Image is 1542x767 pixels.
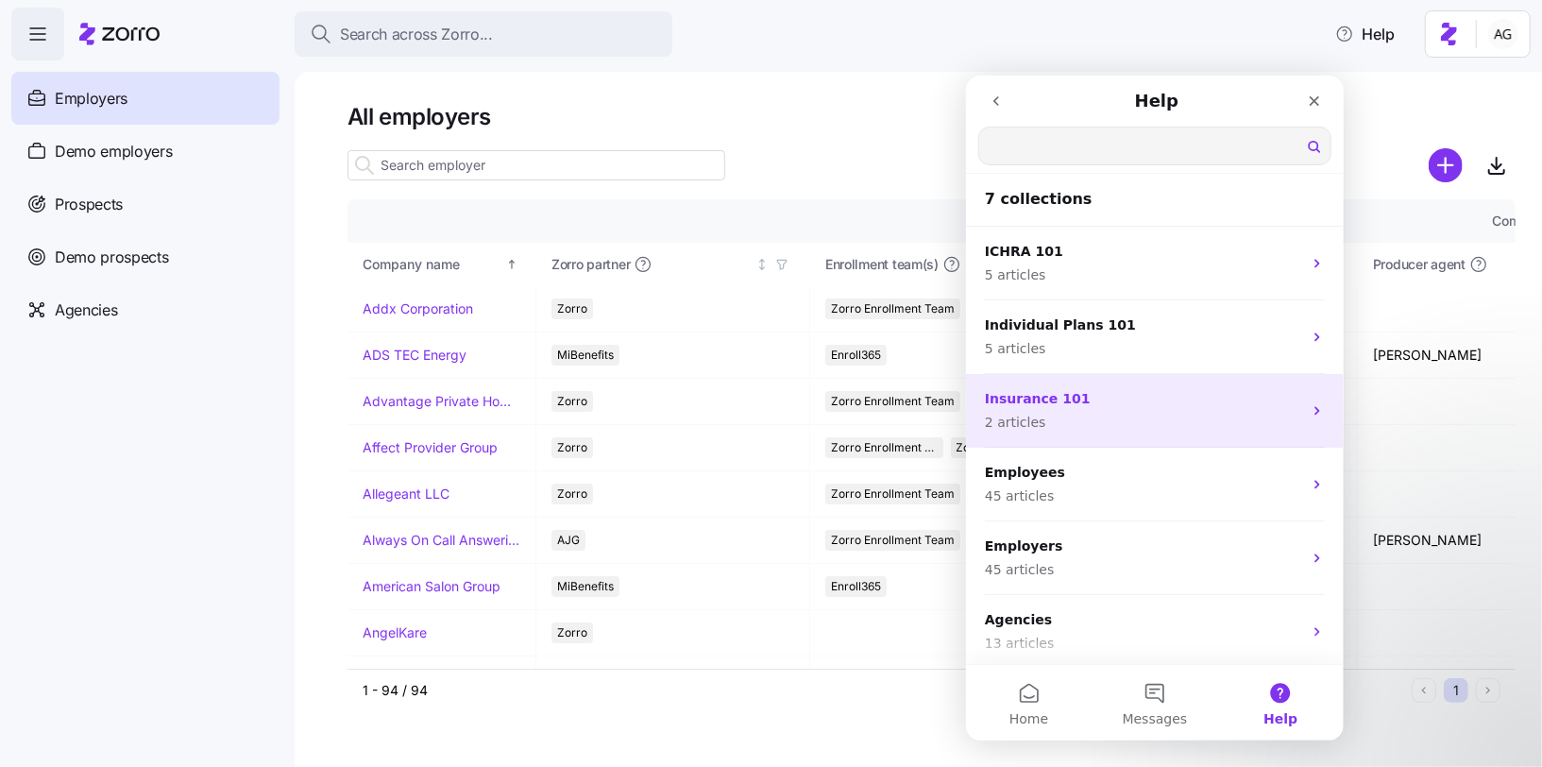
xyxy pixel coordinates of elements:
[536,243,810,286] th: Zorro partnerNot sorted
[11,72,280,125] a: Employers
[363,577,500,596] a: American Salon Group
[340,23,493,46] span: Search across Zorro...
[557,298,587,319] span: Zorro
[825,255,939,274] span: Enrollment team(s)
[363,346,466,365] a: ADS TEC Energy
[957,437,1063,458] span: Zorro Enrollment Experts
[363,531,520,550] a: Always On Call Answering Service
[831,391,955,412] span: Zorro Enrollment Team
[363,623,427,642] a: AngelKare
[363,485,449,503] a: Allegeant LLC
[557,622,587,643] span: Zorro
[831,298,955,319] span: Zorro Enrollment Team
[831,484,955,504] span: Zorro Enrollment Team
[831,345,881,366] span: Enroll365
[557,530,580,551] span: AJG
[557,391,587,412] span: Zorro
[557,437,587,458] span: Zorro
[1488,19,1518,49] img: 5fc55c57e0610270ad857448bea2f2d5
[11,230,280,283] a: Demo prospects
[363,392,520,411] a: Advantage Private Home Care
[1444,678,1468,703] button: 1
[347,243,536,286] th: Company nameSorted ascending
[1412,678,1436,703] button: Previous page
[831,437,938,458] span: Zorro Enrollment Team
[831,530,955,551] span: Zorro Enrollment Team
[505,258,518,271] div: Sorted ascending
[55,87,127,111] span: Employers
[1373,255,1466,274] span: Producer agent
[1335,23,1395,45] span: Help
[557,576,614,597] span: MiBenefits
[11,283,280,336] a: Agencies
[55,298,117,322] span: Agencies
[557,345,614,366] span: MiBenefits
[55,246,169,269] span: Demo prospects
[1429,148,1463,182] svg: add icon
[347,102,1516,131] h1: All employers
[831,576,881,597] span: Enroll365
[755,258,769,271] div: Not sorted
[1476,678,1500,703] button: Next page
[11,178,280,230] a: Prospects
[551,255,630,274] span: Zorro partner
[55,193,123,216] span: Prospects
[347,150,725,180] input: Search employer
[966,76,1344,741] iframe: Intercom live chat
[557,484,587,504] span: Zorro
[810,243,1084,286] th: Enrollment team(s)Not sorted
[1320,15,1410,53] button: Help
[363,681,1404,700] div: 1 - 94 / 94
[55,140,173,163] span: Demo employers
[363,438,498,457] a: Affect Provider Group
[363,299,473,318] a: Addx Corporation
[363,254,502,275] div: Company name
[11,125,280,178] a: Demo employers
[295,11,672,57] button: Search across Zorro...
